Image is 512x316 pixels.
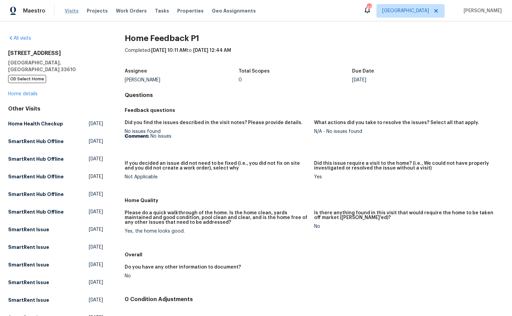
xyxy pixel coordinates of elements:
span: [DATE] [89,138,103,145]
a: SmartRent Issue[DATE] [8,276,103,289]
h5: If you decided an issue did not need to be fixed (i.e., you did not fix on site and you did not c... [125,161,309,171]
h5: SmartRent Issue [8,261,49,268]
h4: Questions [125,92,504,99]
span: [DATE] 12:44 AM [193,48,231,53]
a: SmartRent Issue[DATE] [8,259,103,271]
div: No [125,274,309,278]
span: [DATE] [89,191,103,198]
h5: Assignee [125,69,147,74]
div: 0 [239,78,352,82]
div: Yes, the home looks good. [125,229,309,234]
span: Geo Assignments [212,7,256,14]
span: [DATE] [89,297,103,303]
p: No issues [125,134,309,139]
h5: Did this issue require a visit to the home? (i.e., We could not have properly investigated or res... [314,161,498,171]
span: [DATE] [89,120,103,127]
h5: SmartRent Issue [8,244,49,251]
h5: SmartRent Hub Offline [8,209,64,215]
span: Visits [65,7,79,14]
a: SmartRent Issue[DATE] [8,223,103,236]
h5: SmartRent Hub Offline [8,138,64,145]
a: SmartRent Hub Offline[DATE] [8,188,103,200]
h5: Home Quality [125,197,504,204]
div: Yes [314,175,498,179]
h2: Home Feedback P1 [125,35,504,42]
div: No [314,224,498,229]
h5: SmartRent Hub Offline [8,191,64,198]
a: Home details [8,92,38,96]
a: SmartRent Hub Offline[DATE] [8,135,103,147]
span: [DATE] 10:11 AM [151,48,187,53]
span: Tasks [155,8,169,13]
div: [PERSON_NAME] [125,78,239,82]
h5: [GEOGRAPHIC_DATA], [GEOGRAPHIC_DATA] 33610 [8,59,103,73]
div: 43 [367,4,371,11]
h2: [STREET_ADDRESS] [8,50,103,57]
span: [DATE] [89,156,103,162]
h5: Home Health Checkup [8,120,63,127]
span: [GEOGRAPHIC_DATA] [382,7,429,14]
h4: 0 Condition Adjustments [125,296,504,303]
a: SmartRent Hub Offline[DATE] [8,206,103,218]
span: [DATE] [89,261,103,268]
div: Completed: to [125,47,504,65]
span: [DATE] [89,279,103,286]
span: [DATE] [89,173,103,180]
span: [PERSON_NAME] [461,7,502,14]
div: N/A - No issues found [314,129,498,134]
h5: What actions did you take to resolve the issues? Select all that apply. [314,120,479,125]
a: Home Health Checkup[DATE] [8,118,103,130]
div: [DATE] [352,78,466,82]
h5: Overall [125,251,504,258]
h5: SmartRent Hub Offline [8,173,64,180]
b: Comment: [125,134,149,139]
h5: SmartRent Issue [8,279,49,286]
h5: Total Scopes [239,69,270,74]
a: SmartRent Hub Offline[DATE] [8,171,103,183]
h5: Is there anything found in this visit that would require the home to be taken off market ([PERSON... [314,211,498,220]
h5: Due Date [352,69,374,74]
a: SmartRent Issue[DATE] [8,241,103,253]
h5: Do you have any other information to document? [125,265,241,270]
span: Properties [177,7,204,14]
h5: Feedback questions [125,107,504,114]
a: SmartRent Issue[DATE] [8,294,103,306]
h5: Please do a quick walkthrough of the home. Is the home clean, yards maintained and good condition... [125,211,309,225]
a: All visits [8,36,31,41]
div: Not Applicable [125,175,309,179]
span: Maestro [23,7,45,14]
div: Other Visits [8,105,103,112]
span: [DATE] [89,226,103,233]
a: SmartRent Hub Offline[DATE] [8,153,103,165]
span: OD Select Home [8,75,46,83]
h5: SmartRent Issue [8,297,49,303]
h5: Did you find the issues described in the visit notes? Please provide details. [125,120,303,125]
div: No issues found [125,129,309,139]
span: [DATE] [89,244,103,251]
span: Work Orders [116,7,147,14]
h5: SmartRent Issue [8,226,49,233]
h5: SmartRent Hub Offline [8,156,64,162]
span: Projects [87,7,108,14]
span: [DATE] [89,209,103,215]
